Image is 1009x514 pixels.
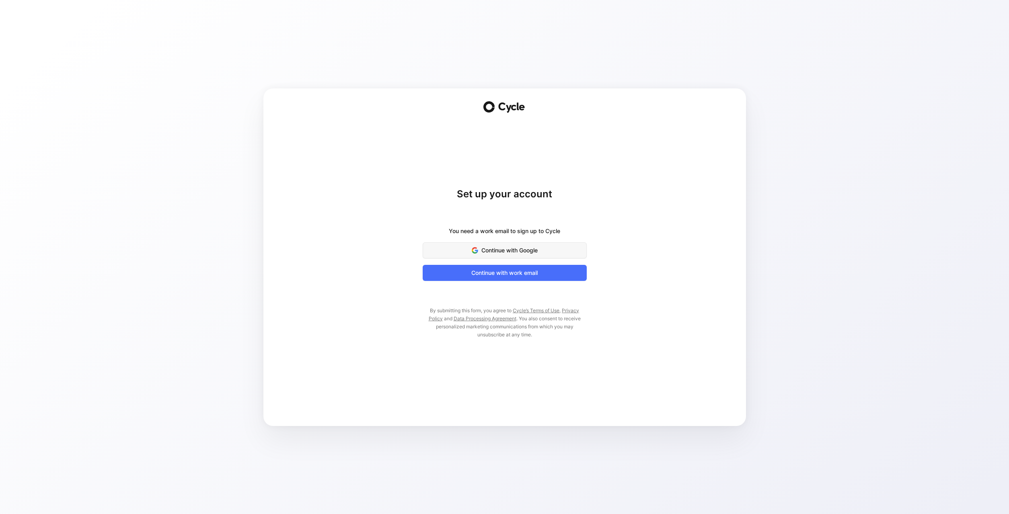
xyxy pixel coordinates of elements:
button: Continue with work email [423,265,587,281]
a: Cycle’s Terms of Use [513,307,559,313]
span: Continue with Google [433,246,577,255]
a: Data Processing Agreement [454,315,516,322]
button: Continue with Google [423,242,587,258]
span: Continue with work email [433,268,577,278]
div: You need a work email to sign up to Cycle [449,226,560,236]
p: By submitting this form, you agree to , and . You also consent to receive personalized marketing ... [423,307,587,339]
a: Privacy Policy [429,307,580,322]
h1: Set up your account [423,188,587,201]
